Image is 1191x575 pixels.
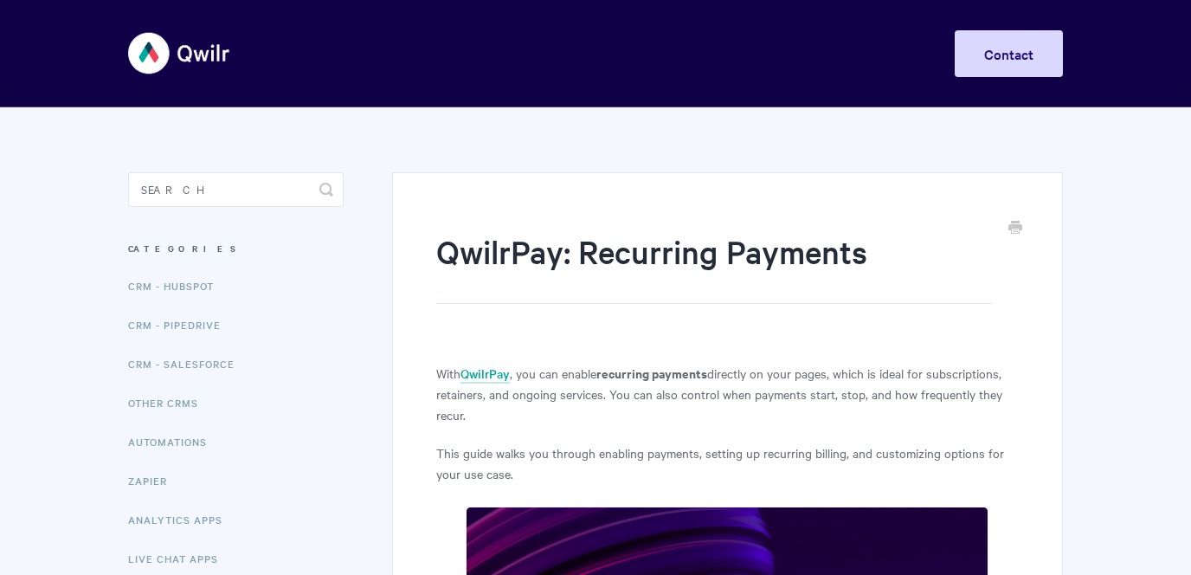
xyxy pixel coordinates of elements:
[128,424,220,459] a: Automations
[128,172,344,207] input: Search
[436,443,1019,484] p: This guide walks you through enabling payments, setting up recurring billing, and customizing opt...
[128,233,344,264] h3: Categories
[128,502,235,537] a: Analytics Apps
[128,385,211,420] a: Other CRMs
[955,30,1063,77] a: Contact
[596,364,707,382] strong: recurring payments
[128,346,248,381] a: CRM - Salesforce
[128,463,180,498] a: Zapier
[128,21,231,86] img: Qwilr Help Center
[436,363,1019,425] p: With , you can enable directly on your pages, which is ideal for subscriptions, retainers, and on...
[128,307,234,342] a: CRM - Pipedrive
[436,229,993,304] h1: QwilrPay: Recurring Payments
[460,365,510,384] a: QwilrPay
[1008,219,1022,238] a: Print this Article
[128,268,227,303] a: CRM - HubSpot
